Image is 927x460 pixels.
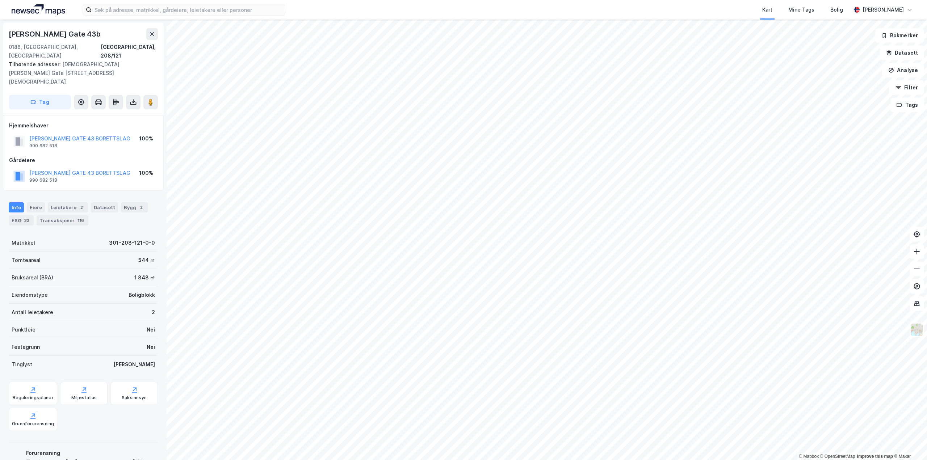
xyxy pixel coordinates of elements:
div: ESG [9,215,34,225]
div: Transaksjoner [37,215,88,225]
div: Antall leietakere [12,308,53,317]
div: Bolig [830,5,843,14]
div: Reguleringsplaner [13,395,54,401]
div: Info [9,202,24,212]
button: Analyse [882,63,924,77]
div: Gårdeiere [9,156,158,165]
div: Tinglyst [12,360,32,369]
div: 2 [138,204,145,211]
div: 100% [139,169,153,177]
div: Matrikkel [12,239,35,247]
div: Eiendomstype [12,291,48,299]
div: Bruksareal (BRA) [12,273,53,282]
div: 990 682 518 [29,177,57,183]
a: Improve this map [857,454,893,459]
button: Bokmerker [875,28,924,43]
img: logo.a4113a55bc3d86da70a041830d287a7e.svg [12,4,65,15]
input: Søk på adresse, matrikkel, gårdeiere, leietakere eller personer [92,4,285,15]
div: [PERSON_NAME] [113,360,155,369]
div: Hjemmelshaver [9,121,158,130]
div: Nei [147,325,155,334]
div: [DEMOGRAPHIC_DATA][PERSON_NAME] Gate [STREET_ADDRESS][DEMOGRAPHIC_DATA] [9,60,152,86]
div: Leietakere [48,202,88,212]
div: [GEOGRAPHIC_DATA], 208/121 [101,43,158,60]
div: [PERSON_NAME] Gate 43b [9,28,102,40]
div: Kart [762,5,772,14]
button: Tag [9,95,71,109]
a: Mapbox [799,454,819,459]
div: 301-208-121-0-0 [109,239,155,247]
div: 100% [139,134,153,143]
div: 2 [78,204,85,211]
div: [PERSON_NAME] [863,5,904,14]
div: Boligblokk [129,291,155,299]
div: Festegrunn [12,343,40,351]
div: 33 [23,217,31,224]
div: 1 848 ㎡ [134,273,155,282]
button: Filter [889,80,924,95]
div: Forurensning [26,449,155,457]
div: 116 [76,217,85,224]
a: OpenStreetMap [820,454,855,459]
div: 544 ㎡ [138,256,155,265]
div: Grunnforurensning [12,421,54,427]
div: Datasett [91,202,118,212]
div: Nei [147,343,155,351]
div: 2 [152,308,155,317]
div: Kontrollprogram for chat [891,425,927,460]
div: Saksinnsyn [122,395,147,401]
div: 0186, [GEOGRAPHIC_DATA], [GEOGRAPHIC_DATA] [9,43,101,60]
div: Eiere [27,202,45,212]
div: Mine Tags [788,5,814,14]
div: Punktleie [12,325,35,334]
button: Datasett [880,46,924,60]
div: Bygg [121,202,148,212]
div: Tomteareal [12,256,41,265]
img: Z [910,323,924,337]
iframe: Chat Widget [891,425,927,460]
span: Tilhørende adresser: [9,61,62,67]
div: 990 682 518 [29,143,57,149]
div: Miljøstatus [71,395,97,401]
button: Tags [890,98,924,112]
